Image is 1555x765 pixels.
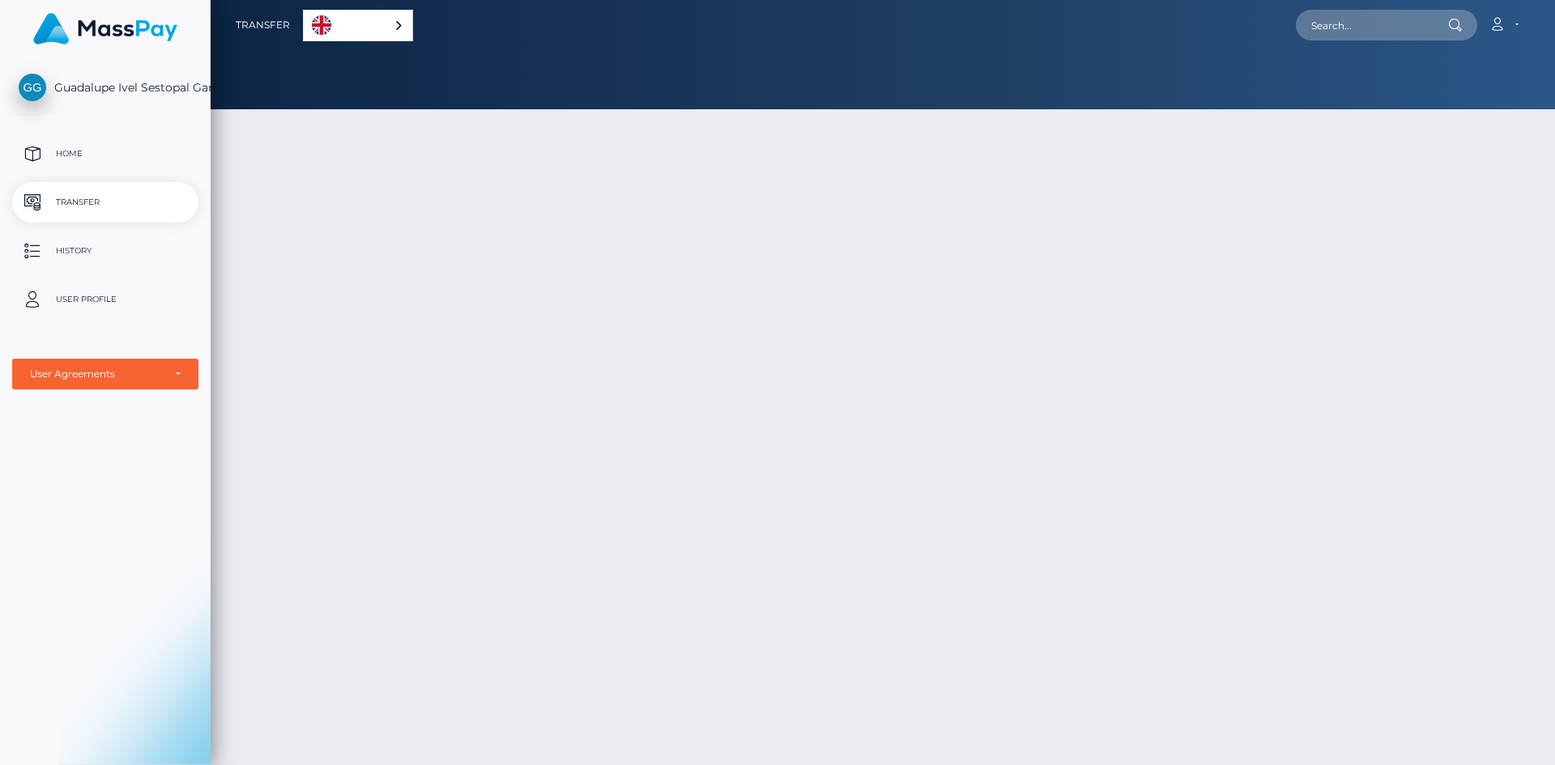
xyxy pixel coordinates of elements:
[30,368,163,380] div: User Agreements
[19,190,192,215] p: Transfer
[12,279,198,320] a: User Profile
[12,182,198,223] a: Transfer
[303,10,413,41] div: Language
[12,359,198,389] button: User Agreements
[19,287,192,312] p: User Profile
[1296,10,1448,40] input: Search...
[303,10,413,41] aside: Language selected: English
[12,80,198,95] span: Guadalupe Ivel Sestopal Gamero
[236,8,290,42] a: Transfer
[12,231,198,271] a: History
[19,239,192,263] p: History
[304,11,412,40] a: English
[33,13,177,45] img: MassPay
[12,134,198,174] a: Home
[19,142,192,166] p: Home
